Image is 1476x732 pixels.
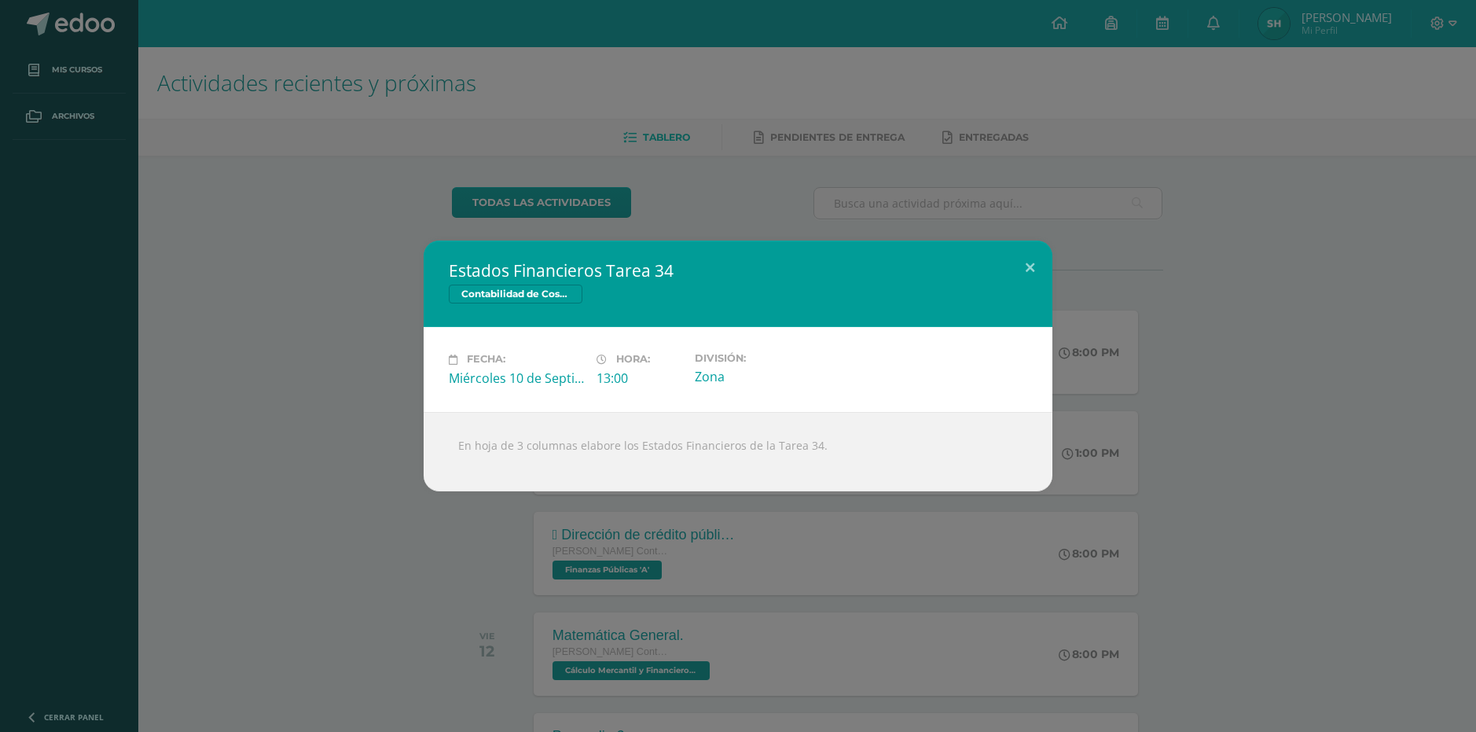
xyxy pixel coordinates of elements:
[597,370,682,387] div: 13:00
[616,354,650,366] span: Hora:
[449,285,582,303] span: Contabilidad de Costos
[1008,241,1052,294] button: Close (Esc)
[449,370,584,387] div: Miércoles 10 de Septiembre
[467,354,505,366] span: Fecha:
[695,368,830,385] div: Zona
[695,352,830,364] label: División:
[424,412,1052,491] div:  En hoja de 3 columnas elabore los Estados Financieros de la Tarea 34.
[449,259,1027,281] h2: Estados Financieros Tarea 34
